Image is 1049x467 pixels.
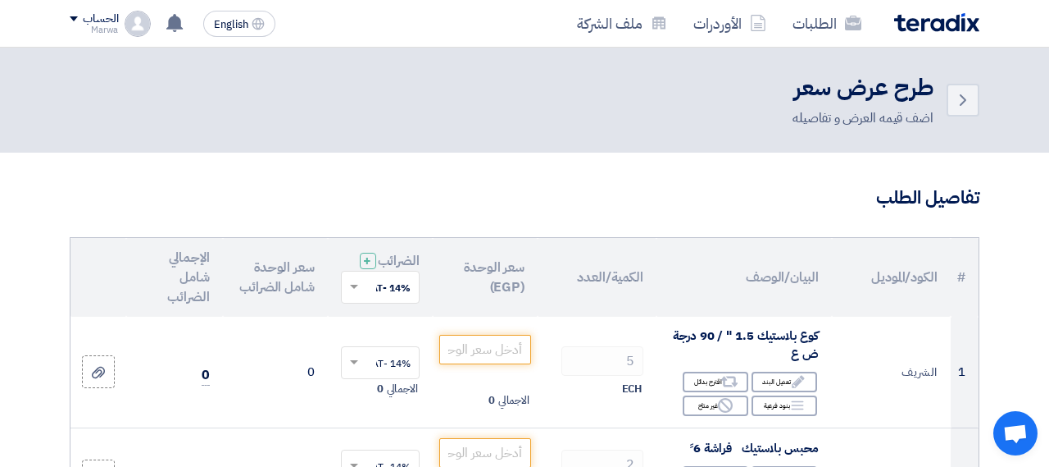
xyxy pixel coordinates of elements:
input: RFQ_STEP1.ITEMS.2.AMOUNT_TITLE [561,346,643,376]
div: بنود فرعية [752,396,817,416]
button: English [203,11,275,37]
h2: طرح عرض سعر [792,72,933,104]
span: كوع بلاستيك 1.5 " / 90 درجة ض ع [673,327,818,364]
div: اقترح بدائل [683,372,748,392]
span: ECH [622,381,643,397]
div: Open chat [993,411,1038,456]
div: اضف قيمه العرض و تفاصيله [792,108,933,128]
a: ملف الشركة [564,4,680,43]
a: الطلبات [779,4,874,43]
th: الضرائب [328,238,433,317]
img: Teradix logo [894,13,979,32]
input: أدخل سعر الوحدة [439,335,531,364]
div: غير متاح [683,396,748,416]
td: الشريف [832,317,951,428]
th: الإجمالي شامل الضرائب [126,238,222,317]
span: + [363,251,371,271]
th: الكمية/العدد [538,238,656,317]
th: # [951,238,979,317]
th: البيان/الوصف [656,238,831,317]
span: English [214,19,248,30]
th: الكود/الموديل [832,238,951,317]
td: 0 [223,317,328,428]
ng-select: VAT [341,346,420,379]
span: محبس بلاستيك فراشة 6 ً [690,439,819,457]
span: 0 [488,392,495,409]
div: Marwa [70,25,118,34]
div: تعديل البند [752,372,817,392]
h3: تفاصيل الطلب [70,185,979,211]
span: الاجمالي [498,392,529,409]
th: سعر الوحدة شامل الضرائب [223,238,328,317]
td: 1 [951,317,979,428]
span: الاجمالي [387,381,418,397]
img: profile_test.png [125,11,151,37]
span: 0 [202,365,210,386]
th: سعر الوحدة (EGP) [433,238,538,317]
div: الحساب [83,12,118,26]
span: 0 [377,381,384,397]
a: الأوردرات [680,4,779,43]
